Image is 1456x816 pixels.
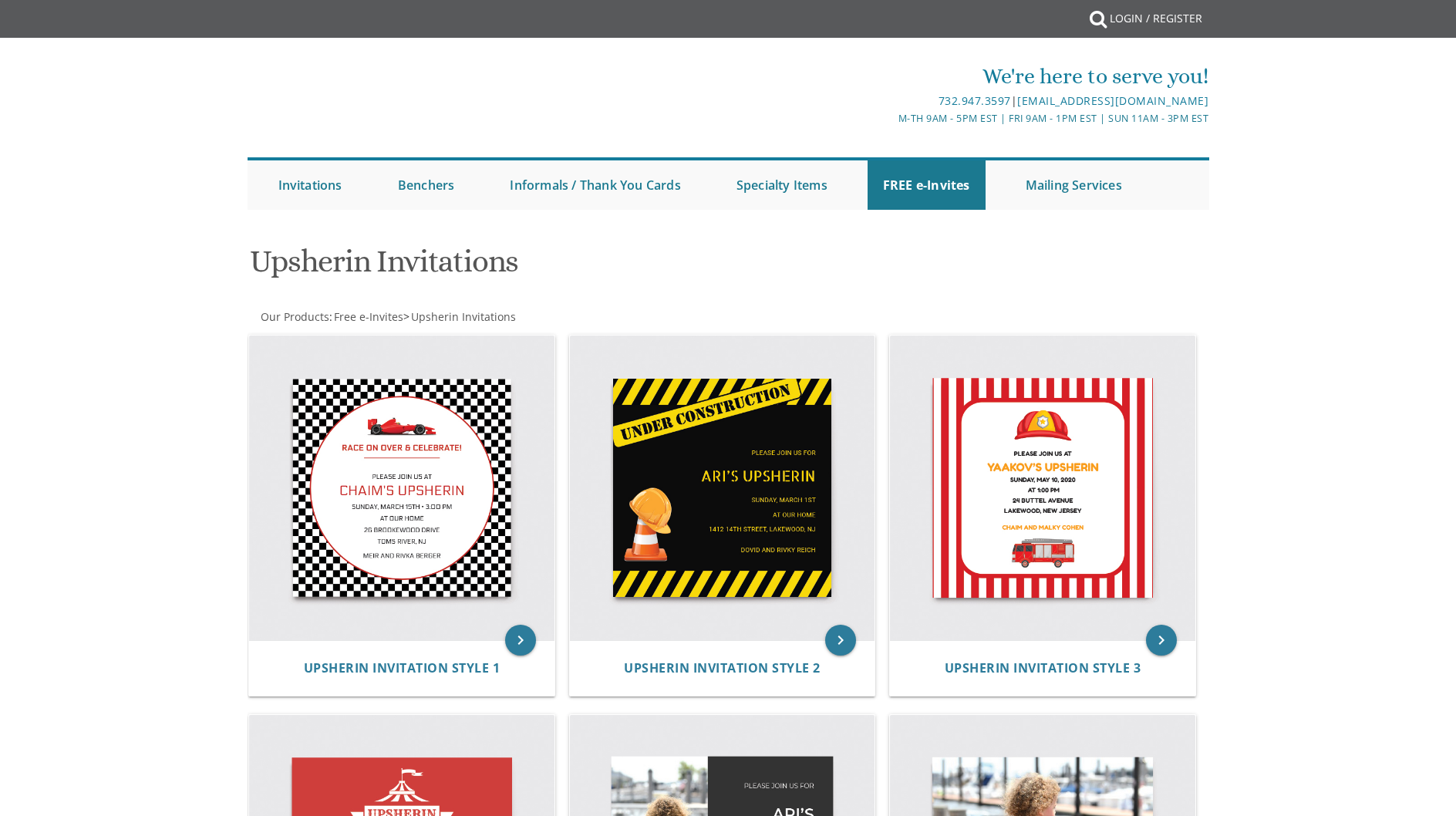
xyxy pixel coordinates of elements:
h1: Upsherin Invitations [250,244,879,290]
a: Upsherin Invitation Style 3 [945,661,1141,676]
span: Upsherin Invitation Style 1 [304,659,501,676]
span: > [403,309,516,324]
img: Upsherin Invitation Style 3 [890,336,1195,641]
div: We're here to serve you! [568,61,1208,92]
a: Upsherin Invitations [410,309,516,324]
a: keyboard_arrow_right [825,625,856,656]
img: Upsherin Invitation Style 2 [570,336,875,641]
span: Free e-Invites [334,309,403,324]
img: Upsherin Invitation Style 1 [249,336,554,641]
a: keyboard_arrow_right [505,625,536,656]
div: : [248,309,729,325]
div: M-Th 9am - 5pm EST | Fri 9am - 1pm EST | Sun 11am - 3pm EST [568,110,1208,126]
span: Upsherin Invitations [411,309,516,324]
a: Specialty Items [721,160,843,210]
a: Mailing Services [1010,160,1137,210]
div: | [568,92,1208,110]
span: Upsherin Invitation Style 3 [945,659,1141,676]
a: Upsherin Invitation Style 1 [304,661,501,676]
a: [EMAIL_ADDRESS][DOMAIN_NAME] [1017,93,1208,108]
a: Free e-Invites [332,309,403,324]
a: Our Products [259,309,329,324]
a: Upsherin Invitation Style 2 [624,661,821,676]
a: FREE e-Invites [868,160,986,210]
a: Benchers [383,160,470,210]
span: Upsherin Invitation Style 2 [624,659,821,676]
a: 732.947.3597 [939,93,1011,108]
a: Informals / Thank You Cards [494,160,696,210]
a: Invitations [263,160,358,210]
a: keyboard_arrow_right [1146,625,1177,656]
